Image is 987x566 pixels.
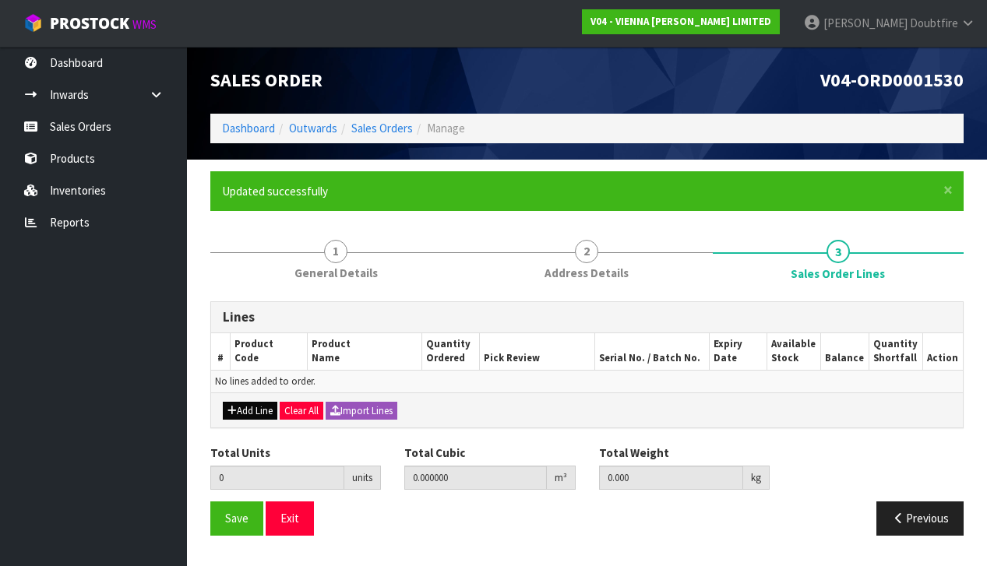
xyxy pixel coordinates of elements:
[791,265,885,282] span: Sales Order Lines
[289,121,337,135] a: Outwards
[590,15,771,28] strong: V04 - VIENNA [PERSON_NAME] LIMITED
[210,445,270,461] label: Total Units
[910,16,958,30] span: Doubtfire
[821,333,869,370] th: Balance
[222,184,328,199] span: Updated successfully
[547,466,576,490] div: m³
[422,333,480,370] th: Quantity Ordered
[743,466,770,490] div: kg
[820,68,964,92] span: V04-ORD0001530
[943,179,953,201] span: ×
[404,466,546,490] input: Total Cubic
[294,265,378,281] span: General Details
[427,121,465,135] span: Manage
[210,466,344,490] input: Total Units
[344,466,381,490] div: units
[922,333,963,370] th: Action
[210,290,964,547] span: Sales Order Lines
[23,13,43,33] img: cube-alt.png
[404,445,465,461] label: Total Cubic
[50,13,129,33] span: ProStock
[225,511,249,526] span: Save
[324,240,347,263] span: 1
[823,16,908,30] span: [PERSON_NAME]
[211,370,963,392] td: No lines added to order.
[599,445,669,461] label: Total Weight
[710,333,767,370] th: Expiry Date
[767,333,821,370] th: Available Stock
[211,333,231,370] th: #
[351,121,413,135] a: Sales Orders
[280,402,323,420] button: Clear All
[210,501,263,535] button: Save
[876,501,964,535] button: Previous
[594,333,710,370] th: Serial No. / Batch No.
[223,402,277,420] button: Add Line
[575,240,598,263] span: 2
[599,466,743,490] input: Total Weight
[210,68,323,92] span: Sales Order
[545,265,629,281] span: Address Details
[266,501,314,535] button: Exit
[479,333,594,370] th: Pick Review
[326,402,397,420] button: Import Lines
[307,333,422,370] th: Product Name
[827,240,850,263] span: 3
[869,333,922,370] th: Quantity Shortfall
[132,17,157,32] small: WMS
[222,121,275,135] a: Dashboard
[231,333,307,370] th: Product Code
[223,310,951,325] h3: Lines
